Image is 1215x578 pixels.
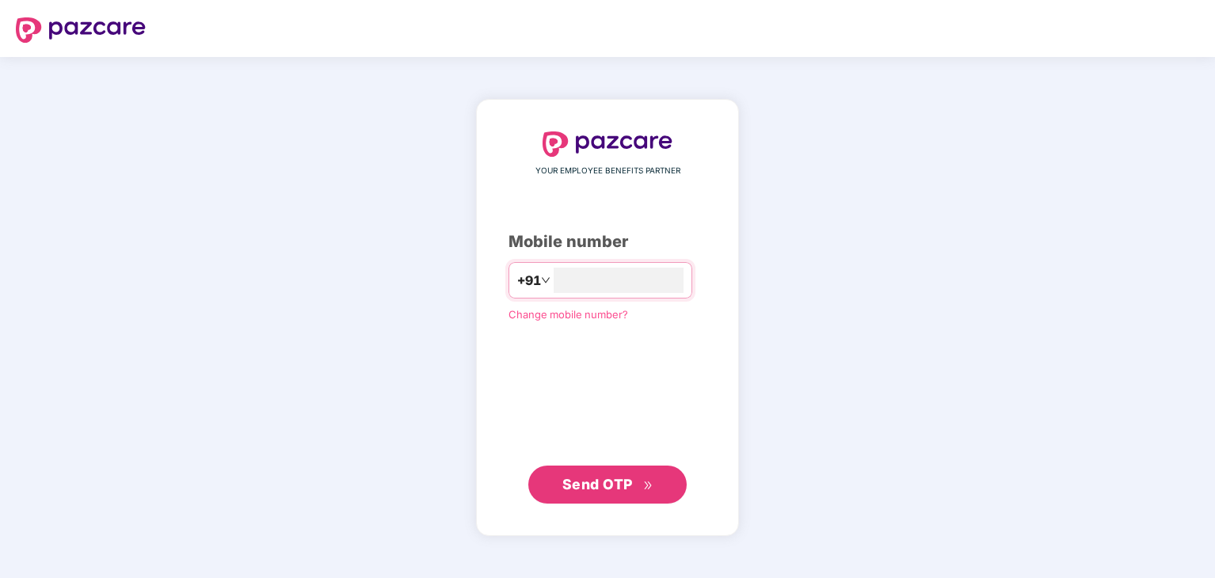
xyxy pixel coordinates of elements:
[543,131,672,157] img: logo
[643,481,653,491] span: double-right
[535,165,680,177] span: YOUR EMPLOYEE BENEFITS PARTNER
[517,271,541,291] span: +91
[562,476,633,492] span: Send OTP
[508,308,628,321] a: Change mobile number?
[16,17,146,43] img: logo
[508,230,707,254] div: Mobile number
[528,466,687,504] button: Send OTPdouble-right
[541,276,550,285] span: down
